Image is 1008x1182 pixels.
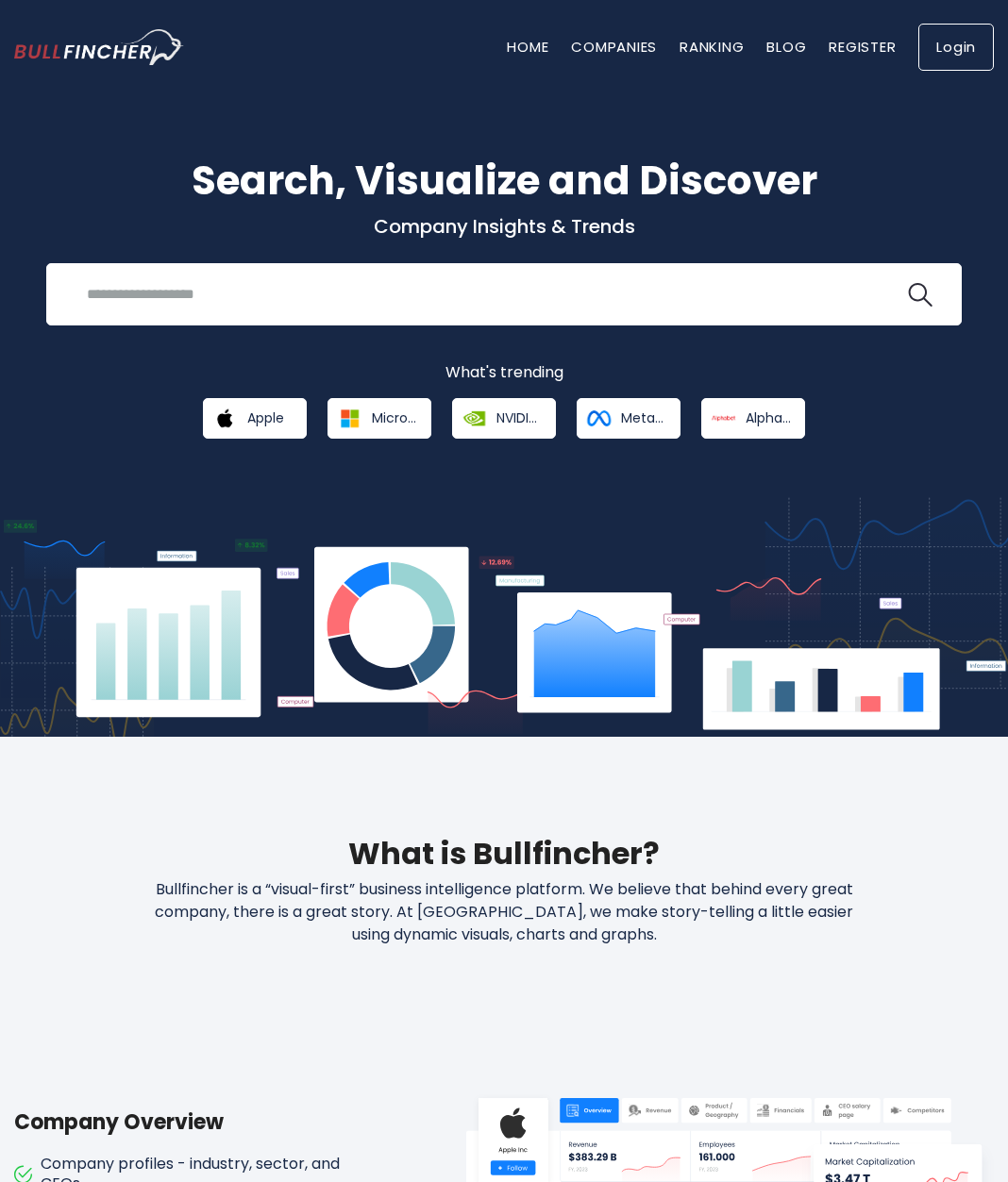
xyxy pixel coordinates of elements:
[621,409,667,426] span: Meta Platforms
[14,831,994,876] h2: What is Bullfincher?
[14,1107,368,1138] h3: Company Overview
[14,29,212,65] a: Go to homepage
[577,398,680,439] a: Meta Platforms
[328,398,431,439] a: Microsoft Corporation
[766,37,806,57] a: Blog
[507,37,548,57] a: Home
[701,398,805,439] a: Alphabet
[680,37,744,57] a: Ranking
[829,37,896,57] a: Register
[247,409,284,426] span: Apple
[746,409,792,426] span: Alphabet
[14,214,994,239] p: Company Insights & Trends
[372,409,418,426] span: Microsoft Corporation
[496,409,543,426] span: NVIDIA Corporation
[14,29,184,65] img: bullfincher logo
[101,878,908,946] p: Bullfincher is a “visual-first” business intelligence platform. We believe that behind every grea...
[14,151,994,210] h1: Search, Visualize and Discover
[908,283,932,308] img: search icon
[14,363,994,383] p: What's trending
[203,398,307,439] a: Apple
[452,398,556,439] a: NVIDIA Corporation
[571,37,657,57] a: Companies
[918,24,994,71] a: Login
